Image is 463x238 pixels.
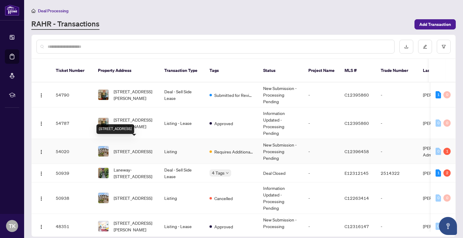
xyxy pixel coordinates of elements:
[439,217,457,235] button: Open asap
[205,59,258,82] th: Tags
[98,193,109,203] img: thumbnail-img
[36,147,46,156] button: Logo
[376,182,418,214] td: -
[443,148,451,155] div: 1
[345,195,369,201] span: C12263414
[31,9,36,13] span: home
[418,40,432,54] button: edit
[98,146,109,156] img: thumbnail-img
[36,221,46,231] button: Logo
[436,169,441,177] div: 1
[376,139,418,164] td: -
[214,92,254,98] span: Submitted for Review
[436,119,441,127] div: 0
[376,164,418,182] td: 2514322
[98,118,109,128] img: thumbnail-img
[414,19,456,29] button: Add Transaction
[98,221,109,231] img: thumbnail-img
[419,20,451,29] span: Add Transaction
[345,120,369,126] span: C12395860
[304,139,340,164] td: -
[442,45,446,49] span: filter
[214,195,233,202] span: Cancelled
[258,164,304,182] td: Deal Closed
[214,223,233,230] span: Approved
[114,88,155,101] span: [STREET_ADDRESS][PERSON_NAME]
[443,169,451,177] div: 2
[38,8,68,14] span: Deal Processing
[36,118,46,128] button: Logo
[345,92,369,97] span: C12395860
[114,220,155,233] span: [STREET_ADDRESS][PERSON_NAME]
[212,169,225,176] span: 4 Tags
[159,164,205,182] td: Deal - Sell Side Lease
[258,139,304,164] td: New Submission - Processing Pending
[376,82,418,107] td: -
[159,82,205,107] td: Deal - Sell Side Lease
[443,119,451,127] div: 0
[436,148,441,155] div: 0
[258,82,304,107] td: New Submission - Processing Pending
[304,107,340,139] td: -
[159,59,205,82] th: Transaction Type
[51,82,93,107] td: 54790
[399,40,413,54] button: download
[304,59,340,82] th: Project Name
[345,224,369,229] span: C12316147
[159,107,205,139] td: Listing - Lease
[304,164,340,182] td: -
[98,90,109,100] img: thumbnail-img
[304,82,340,107] td: -
[9,222,16,230] span: TK
[159,182,205,214] td: Listing
[258,59,304,82] th: Status
[39,150,44,154] img: Logo
[51,59,93,82] th: Ticket Number
[114,166,155,180] span: Laneway-[STREET_ADDRESS]
[51,139,93,164] td: 54020
[36,193,46,203] button: Logo
[214,148,254,155] span: Requires Additional Docs
[345,170,369,176] span: E12312145
[114,195,152,201] span: [STREET_ADDRESS]
[98,168,109,178] img: thumbnail-img
[436,194,441,202] div: 0
[436,223,441,230] div: 0
[304,182,340,214] td: -
[376,107,418,139] td: -
[93,59,159,82] th: Property Address
[51,164,93,182] td: 50939
[436,91,441,98] div: 1
[5,5,19,16] img: logo
[258,182,304,214] td: Information Updated - Processing Pending
[36,90,46,100] button: Logo
[258,107,304,139] td: Information Updated - Processing Pending
[39,196,44,201] img: Logo
[437,40,451,54] button: filter
[226,172,229,175] span: down
[51,107,93,139] td: 54787
[36,168,46,178] button: Logo
[376,59,418,82] th: Trade Number
[96,124,134,134] div: [STREET_ADDRESS]
[39,224,44,229] img: Logo
[443,194,451,202] div: 0
[39,121,44,126] img: Logo
[31,19,99,30] a: RAHR - Transactions
[114,148,152,155] span: [STREET_ADDRESS]
[214,120,233,127] span: Approved
[39,93,44,98] img: Logo
[345,149,369,154] span: C12396458
[39,171,44,176] img: Logo
[404,45,408,49] span: download
[114,116,155,130] span: [STREET_ADDRESS][PERSON_NAME]
[443,91,451,98] div: 0
[159,139,205,164] td: Listing
[51,182,93,214] td: 50938
[340,59,376,82] th: MLS #
[423,45,427,49] span: edit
